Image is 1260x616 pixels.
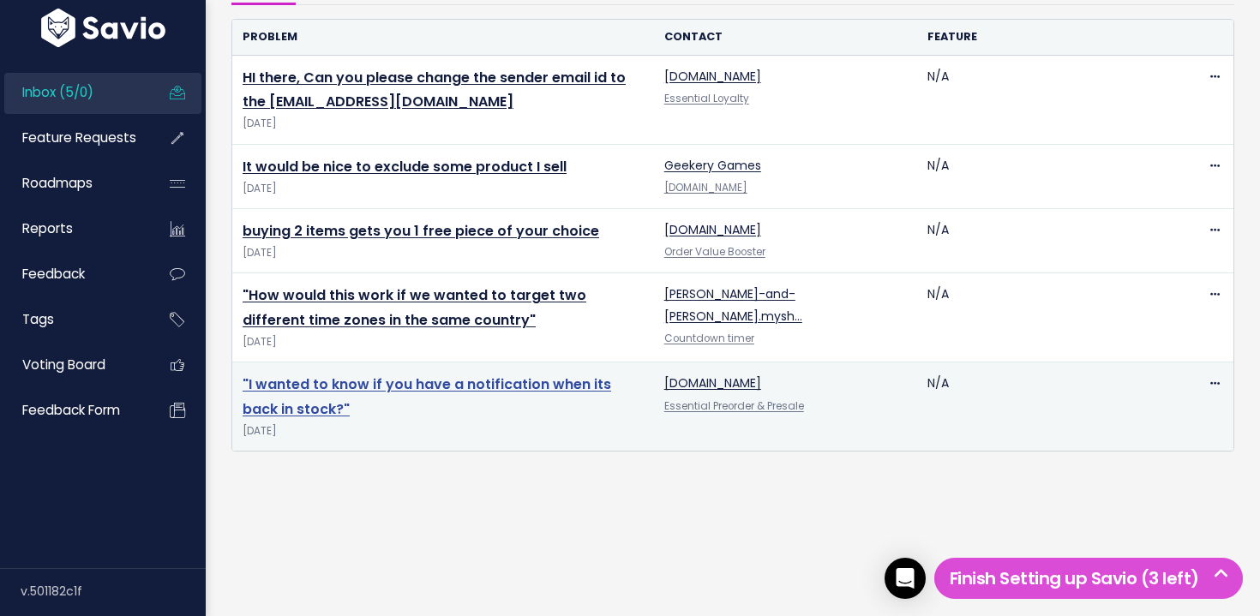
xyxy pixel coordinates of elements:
[917,273,1180,362] td: N/A
[243,374,611,419] a: "I wanted to know if you have a notification when its back in stock?"
[22,129,136,147] span: Feature Requests
[243,333,644,351] span: [DATE]
[664,374,761,392] a: [DOMAIN_NAME]
[664,68,761,85] a: [DOMAIN_NAME]
[917,20,1180,55] th: Feature
[664,245,765,259] a: Order Value Booster
[243,422,644,440] span: [DATE]
[4,73,142,112] a: Inbox (5/0)
[917,362,1180,452] td: N/A
[917,209,1180,273] td: N/A
[22,265,85,283] span: Feedback
[22,401,120,419] span: Feedback form
[4,254,142,294] a: Feedback
[917,144,1180,208] td: N/A
[664,181,747,194] a: [DOMAIN_NAME]
[654,20,917,55] th: Contact
[917,55,1180,144] td: N/A
[664,157,761,174] a: Geekery Games
[232,20,654,55] th: Problem
[243,180,644,198] span: [DATE]
[22,83,93,101] span: Inbox (5/0)
[243,68,626,112] a: HI there, Can you please change the sender email id to the [EMAIL_ADDRESS][DOMAIN_NAME]
[4,118,142,158] a: Feature Requests
[4,209,142,248] a: Reports
[243,244,644,262] span: [DATE]
[664,92,749,105] a: Essential Loyalty
[37,9,170,47] img: logo-white.9d6f32f41409.svg
[4,300,142,339] a: Tags
[243,221,599,241] a: buying 2 items gets you 1 free piece of your choice
[243,285,586,330] a: "How would this work if we wanted to target two different time zones in the same country"
[942,565,1235,591] h5: Finish Setting up Savio (3 left)
[4,345,142,385] a: Voting Board
[22,310,54,328] span: Tags
[243,157,567,176] a: It would be nice to exclude some product I sell
[664,285,802,324] a: [PERSON_NAME]-and-[PERSON_NAME].mysh…
[885,558,926,599] div: Open Intercom Messenger
[664,399,804,413] a: Essential Preorder & Presale
[243,115,644,133] span: [DATE]
[664,221,761,238] a: [DOMAIN_NAME]
[664,332,754,345] a: Countdown timer
[22,174,93,192] span: Roadmaps
[4,164,142,203] a: Roadmaps
[21,569,206,613] div: v.501182c1f
[4,391,142,430] a: Feedback form
[22,356,105,374] span: Voting Board
[22,219,73,237] span: Reports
